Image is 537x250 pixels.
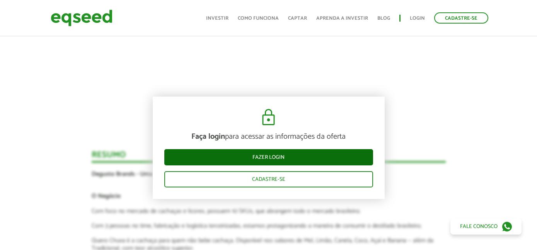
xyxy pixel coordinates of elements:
[164,132,373,141] p: para acessar as informações da oferta
[316,16,368,21] a: Aprenda a investir
[434,12,488,24] a: Cadastre-se
[206,16,228,21] a: Investir
[238,16,279,21] a: Como funciona
[164,149,373,165] a: Fazer login
[288,16,307,21] a: Captar
[51,8,113,28] img: EqSeed
[377,16,390,21] a: Blog
[164,171,373,187] a: Cadastre-se
[259,108,278,127] img: cadeado.svg
[450,218,522,235] a: Fale conosco
[410,16,425,21] a: Login
[191,130,225,143] strong: Faça login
